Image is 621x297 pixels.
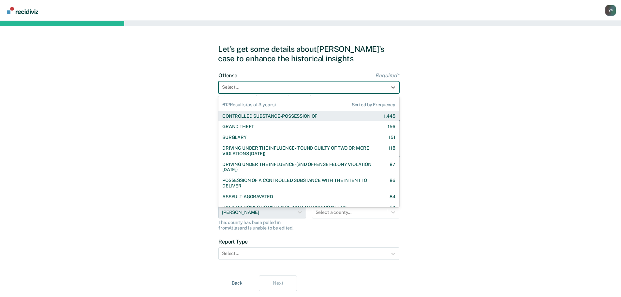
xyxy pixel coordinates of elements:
[390,162,395,173] div: 87
[222,113,317,119] div: CONTROLLED SUBSTANCE-POSSESSION OF
[384,113,395,119] div: 1,445
[605,5,616,16] div: Y P
[352,102,395,108] span: Sorted by Frequency
[389,135,395,140] div: 151
[218,44,403,63] div: Let's get some details about [PERSON_NAME]'s case to enhance the historical insights
[218,239,399,245] label: Report Type
[605,5,616,16] button: Profile dropdown button
[218,72,399,79] label: Offense
[218,95,399,100] div: If there are multiple charges for this case, choose the most severe
[222,178,378,189] div: POSSESSION OF A CONTROLLED SUBSTANCE WITH THE INTENT TO DELIVER
[390,194,395,200] div: 84
[390,178,395,189] div: 86
[388,124,395,129] div: 156
[390,205,395,210] div: 64
[222,162,378,173] div: DRIVING UNDER THE INFLUENCE-(2ND OFFENSE FELONY VIOLATION [DATE])
[222,205,347,210] div: BATTERY-DOMESTIC VIOLENCE WITH TRAUMATIC INJURY
[222,102,275,108] span: 612 Results (as of 3 years)
[222,194,273,200] div: ASSAULT-AGGRAVATED
[7,7,38,14] img: Recidiviz
[375,72,399,79] span: Required*
[222,135,247,140] div: BURGLARY
[218,275,256,291] button: Back
[389,145,395,156] div: 118
[218,220,306,231] div: This county has been pulled in from Atlas and is unable to be edited.
[222,145,377,156] div: DRIVING UNDER THE INFLUENCE-(FOUND GUILTY OF TWO OR MORE VIOLATIONS [DATE])
[259,275,297,291] button: Next
[222,124,254,129] div: GRAND THEFT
